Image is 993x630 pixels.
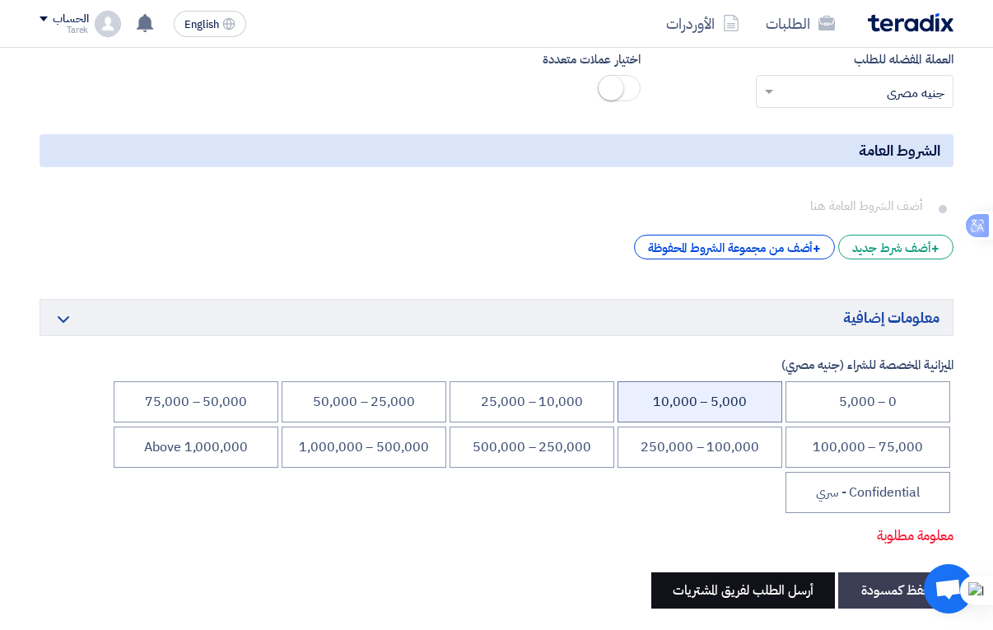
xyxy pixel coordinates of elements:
a: الأوردرات [653,4,753,43]
li: 10,000 – 25,000 [450,381,614,422]
label: العملة المفضله للطلب [665,50,953,69]
li: 5,000 – 10,000 [618,381,782,422]
span: English [184,19,219,30]
h5: معلومات إضافية [40,299,953,336]
input: أضف الشروط العامة هنا [53,190,930,222]
span: + [813,239,821,259]
img: profile_test.png [95,11,121,37]
p: معلومة مطلوبة [40,525,953,547]
li: 75,000 – 100,000 [786,427,950,468]
li: 250,000 – 500,000 [450,427,614,468]
button: English [174,11,246,37]
div: Tarek [40,26,88,35]
img: Teradix logo [868,13,953,32]
div: Open chat [924,564,973,614]
li: 0 – 5,000 [786,381,950,422]
div: أضف شرط جديد [838,235,953,259]
li: 50,000 – 75,000 [114,381,278,422]
label: الميزانية المخصصة للشراء (جنيه مصري) [40,356,953,375]
h5: الشروط العامة [40,134,953,166]
li: 25,000 – 50,000 [282,381,446,422]
div: أضف من مجموعة الشروط المحفوظة [634,235,835,259]
li: Above 1,000,000 [114,427,278,468]
span: + [931,239,939,259]
button: أرسل الطلب لفريق المشتريات [651,572,835,609]
div: الحساب [53,12,88,26]
li: 500,000 – 1,000,000 [282,427,446,468]
li: Confidential - سري [786,472,950,513]
label: اختيار عملات متعددة [352,50,641,69]
button: حفظ كمسودة [838,572,953,609]
a: الطلبات [753,4,848,43]
li: 100,000 – 250,000 [618,427,782,468]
